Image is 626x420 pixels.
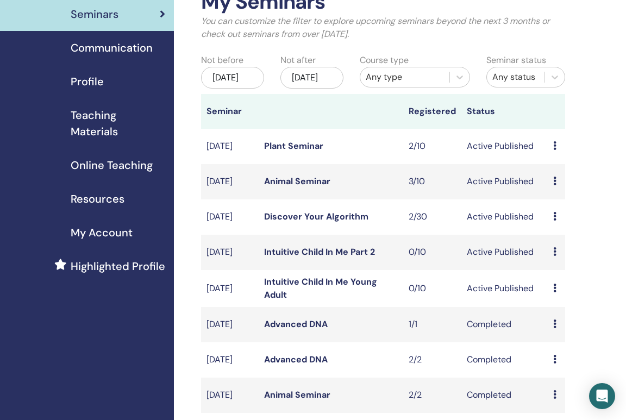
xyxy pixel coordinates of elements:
td: Active Published [461,164,548,199]
td: Active Published [461,235,548,270]
span: Teaching Materials [71,107,165,140]
div: Any status [492,71,539,84]
th: Seminar [201,94,259,129]
td: 0/10 [403,235,461,270]
td: Active Published [461,199,548,235]
span: Resources [71,191,124,207]
span: Seminars [71,6,118,22]
td: [DATE] [201,270,259,307]
td: [DATE] [201,129,259,164]
label: Not after [280,54,316,67]
td: 1/1 [403,307,461,342]
td: Completed [461,378,548,413]
div: [DATE] [201,67,264,89]
div: [DATE] [280,67,343,89]
a: Plant Seminar [264,140,323,152]
a: Advanced DNA [264,354,328,365]
td: 2/2 [403,378,461,413]
span: Online Teaching [71,157,153,173]
a: Animal Seminar [264,389,330,400]
td: Active Published [461,129,548,164]
a: Discover Your Algorithm [264,211,368,222]
td: [DATE] [201,164,259,199]
label: Seminar status [486,54,546,67]
td: [DATE] [201,307,259,342]
td: [DATE] [201,235,259,270]
td: Completed [461,342,548,378]
td: 0/10 [403,270,461,307]
td: Active Published [461,270,548,307]
td: [DATE] [201,342,259,378]
span: Highlighted Profile [71,258,165,274]
a: Advanced DNA [264,318,328,330]
p: You can customize the filter to explore upcoming seminars beyond the next 3 months or check out s... [201,15,565,41]
a: Intuitive Child In Me Part 2 [264,246,375,258]
th: Status [461,94,548,129]
div: Any type [366,71,444,84]
a: Animal Seminar [264,175,330,187]
td: 2/30 [403,199,461,235]
div: Open Intercom Messenger [589,383,615,409]
span: Communication [71,40,153,56]
td: 2/10 [403,129,461,164]
span: Profile [71,73,104,90]
td: 2/2 [403,342,461,378]
label: Course type [360,54,409,67]
label: Not before [201,54,243,67]
td: [DATE] [201,199,259,235]
td: Completed [461,307,548,342]
span: My Account [71,224,133,241]
td: [DATE] [201,378,259,413]
a: Intuitive Child In Me Young Adult [264,276,377,300]
td: 3/10 [403,164,461,199]
th: Registered [403,94,461,129]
